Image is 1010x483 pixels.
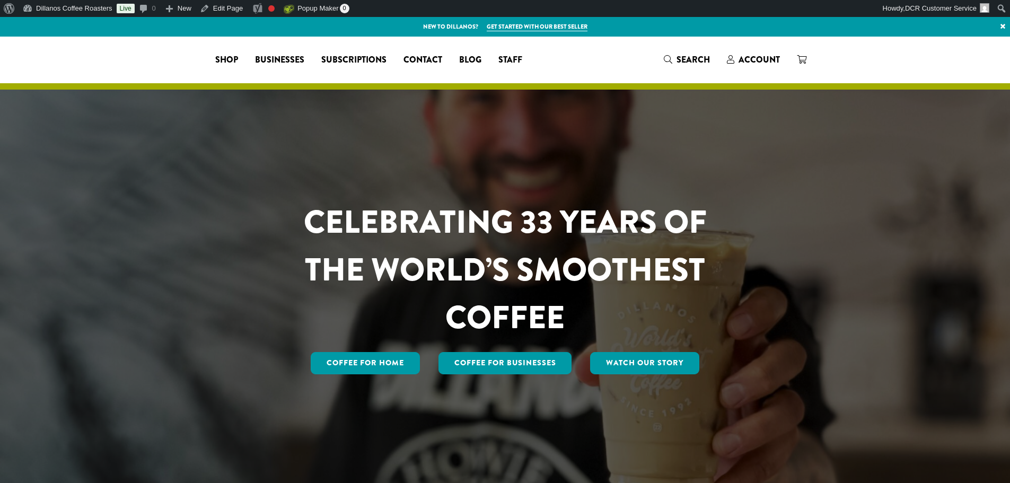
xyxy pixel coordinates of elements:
a: Staff [490,51,531,68]
span: Account [739,54,780,66]
a: × [996,17,1010,36]
span: Subscriptions [321,54,387,67]
a: Coffee For Businesses [438,352,572,374]
span: Contact [403,54,442,67]
a: Shop [207,51,247,68]
span: Blog [459,54,481,67]
a: Search [655,51,718,68]
div: Focus keyphrase not set [268,5,275,12]
a: Live [117,4,135,13]
a: Watch Our Story [590,352,699,374]
span: DCR Customer Service [905,4,977,12]
span: Shop [215,54,238,67]
a: Get started with our best seller [487,22,587,31]
span: Businesses [255,54,304,67]
span: 0 [340,4,349,13]
a: Coffee for Home [311,352,420,374]
span: Search [677,54,710,66]
span: Staff [498,54,522,67]
h1: CELEBRATING 33 YEARS OF THE WORLD’S SMOOTHEST COFFEE [273,198,738,341]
